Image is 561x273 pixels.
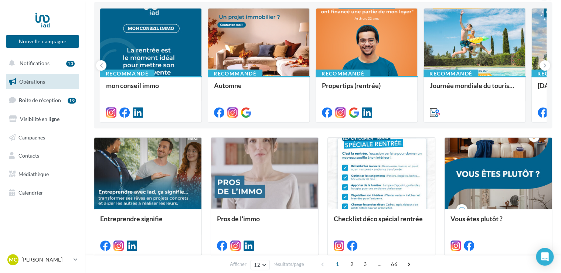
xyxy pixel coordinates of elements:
span: Visibilité en ligne [20,116,59,122]
div: Propertips (rentrée) [322,82,411,97]
span: Contacts [18,152,39,159]
span: Campagnes [18,134,45,140]
a: Opérations [4,74,81,90]
span: 2 [346,258,358,270]
span: Notifications [20,60,50,66]
div: Open Intercom Messenger [536,248,554,266]
a: MC [PERSON_NAME] [6,253,79,267]
div: Entreprendre signifie [100,215,195,230]
div: 13 [66,61,75,67]
a: Contacts [4,148,81,164]
div: Recommandé [100,70,154,78]
span: Boîte de réception [19,97,61,103]
button: Nouvelle campagne [6,35,79,48]
span: 3 [359,258,371,270]
div: mon conseil immo [106,82,195,97]
a: Médiathèque [4,166,81,182]
button: Notifications 13 [4,55,78,71]
a: Calendrier [4,185,81,200]
span: Médiathèque [18,171,49,177]
span: 1 [331,258,343,270]
span: MC [9,256,17,263]
a: Boîte de réception19 [4,92,81,108]
div: Vous êtes plutôt ? [450,215,546,230]
div: Recommandé [208,70,262,78]
span: ... [374,258,385,270]
div: 19 [68,98,76,104]
span: 12 [254,262,260,268]
div: Pros de l'immo [217,215,312,230]
span: Opérations [19,78,45,85]
span: 66 [388,258,400,270]
button: 12 [251,260,269,270]
a: Visibilité en ligne [4,111,81,127]
p: [PERSON_NAME] [21,256,71,263]
div: Recommandé [424,70,478,78]
a: Campagnes [4,130,81,145]
div: Journée mondiale du tourisme [430,82,519,97]
div: Recommandé [316,70,370,78]
span: Calendrier [18,189,43,196]
div: Checklist déco spécial rentrée [334,215,429,230]
span: résultats/page [273,261,304,268]
div: Automne [214,82,303,97]
span: Afficher [230,261,246,268]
